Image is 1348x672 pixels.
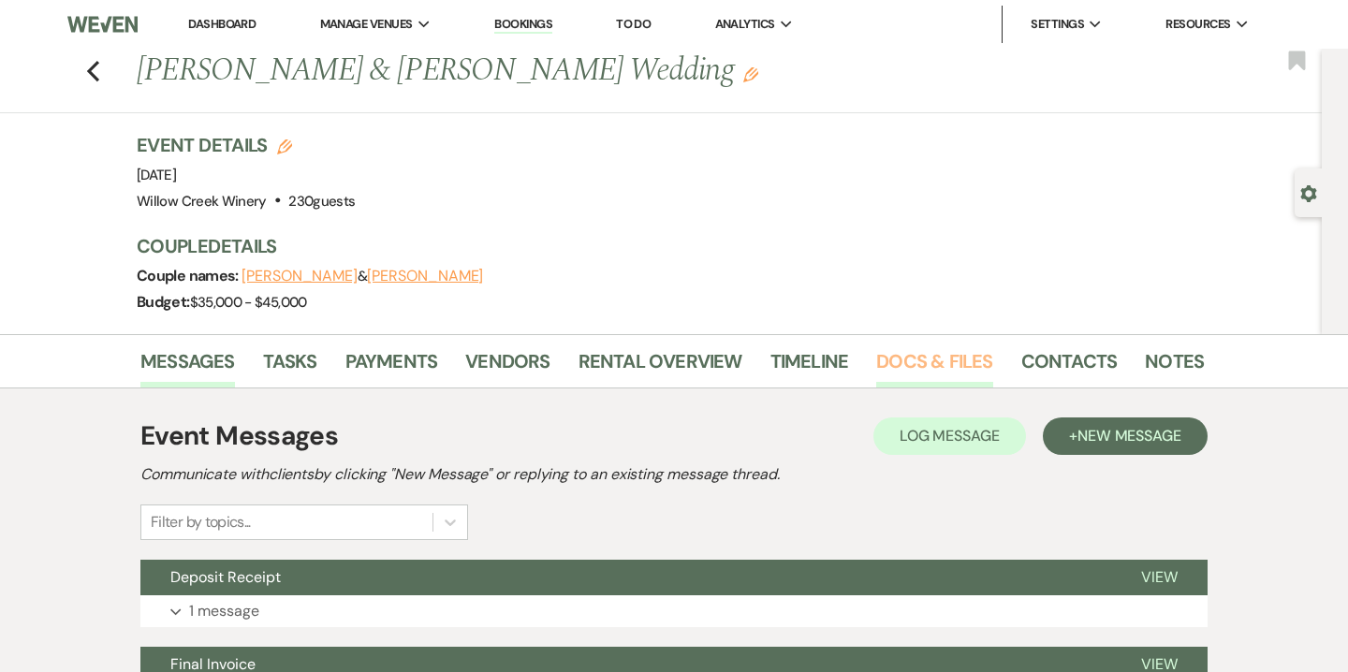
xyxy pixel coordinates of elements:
[579,346,742,387] a: Rental Overview
[1300,183,1317,201] button: Open lead details
[1111,560,1208,595] button: View
[1145,346,1204,387] a: Notes
[1165,15,1230,34] span: Resources
[1077,426,1181,446] span: New Message
[242,267,483,285] span: &
[140,416,338,456] h1: Event Messages
[140,463,1208,486] h2: Communicate with clients by clicking "New Message" or replying to an existing message thread.
[140,595,1208,627] button: 1 message
[189,599,259,623] p: 1 message
[873,417,1026,455] button: Log Message
[151,511,251,533] div: Filter by topics...
[367,269,483,284] button: [PERSON_NAME]
[137,49,975,94] h1: [PERSON_NAME] & [PERSON_NAME] Wedding
[320,15,413,34] span: Manage Venues
[1021,346,1118,387] a: Contacts
[67,5,138,44] img: Weven Logo
[190,293,307,312] span: $35,000 - $45,000
[137,266,242,285] span: Couple names:
[770,346,849,387] a: Timeline
[140,346,235,387] a: Messages
[137,192,267,211] span: Willow Creek Winery
[616,16,651,32] a: To Do
[137,132,355,158] h3: Event Details
[242,269,358,284] button: [PERSON_NAME]
[137,233,1185,259] h3: Couple Details
[876,346,992,387] a: Docs & Files
[137,166,176,184] span: [DATE]
[715,15,775,34] span: Analytics
[345,346,438,387] a: Payments
[1141,567,1178,587] span: View
[170,567,281,587] span: Deposit Receipt
[137,292,190,312] span: Budget:
[900,426,1000,446] span: Log Message
[743,66,758,82] button: Edit
[494,16,552,34] a: Bookings
[188,16,256,32] a: Dashboard
[288,192,355,211] span: 230 guests
[465,346,549,387] a: Vendors
[1031,15,1084,34] span: Settings
[263,346,317,387] a: Tasks
[1043,417,1208,455] button: +New Message
[140,560,1111,595] button: Deposit Receipt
